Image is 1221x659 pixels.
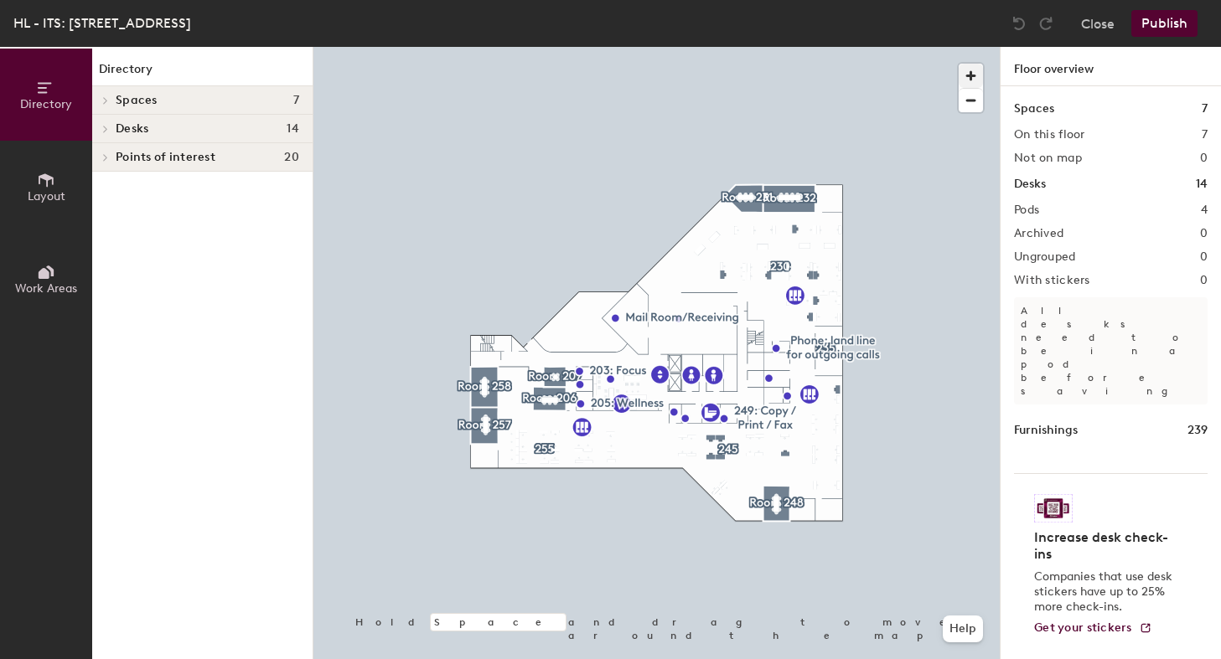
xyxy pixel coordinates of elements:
span: 14 [287,122,299,136]
h1: 14 [1196,175,1208,193]
h1: Spaces [1014,100,1054,118]
img: Undo [1011,15,1027,32]
button: Close [1081,10,1115,37]
span: Spaces [116,94,158,107]
a: Get your stickers [1034,621,1152,636]
h2: Archived [1014,227,1063,240]
h1: Floor overview [1001,47,1221,86]
span: Get your stickers [1034,620,1132,635]
h2: 4 [1201,203,1208,217]
h2: Ungrouped [1014,250,1076,264]
img: Redo [1037,15,1054,32]
p: Companies that use desk stickers have up to 25% more check-ins. [1034,569,1177,615]
h1: Furnishings [1014,421,1078,440]
button: Publish [1131,10,1198,37]
h2: 0 [1200,227,1208,240]
h1: 7 [1202,100,1208,118]
span: Layout [28,189,65,203]
h2: Not on map [1014,152,1082,165]
span: Points of interest [116,151,215,164]
h2: With stickers [1014,274,1090,287]
h2: 0 [1200,274,1208,287]
span: Directory [20,97,72,111]
h2: Pods [1014,203,1039,217]
h2: 0 [1200,250,1208,264]
h2: On this floor [1014,128,1085,142]
h2: 7 [1202,128,1208,142]
img: Sticker logo [1034,494,1073,523]
div: HL - ITS: [STREET_ADDRESS] [13,13,191,33]
span: Work Areas [15,281,77,296]
span: Desks [116,122,148,136]
span: 7 [293,94,299,107]
h1: 239 [1187,421,1208,440]
h1: Desks [1014,175,1046,193]
h4: Increase desk check-ins [1034,529,1177,563]
p: All desks need to be in a pod before saving [1014,297,1208,404]
h2: 0 [1200,152,1208,165]
button: Help [943,615,983,642]
span: 20 [284,151,299,164]
h1: Directory [92,60,313,86]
